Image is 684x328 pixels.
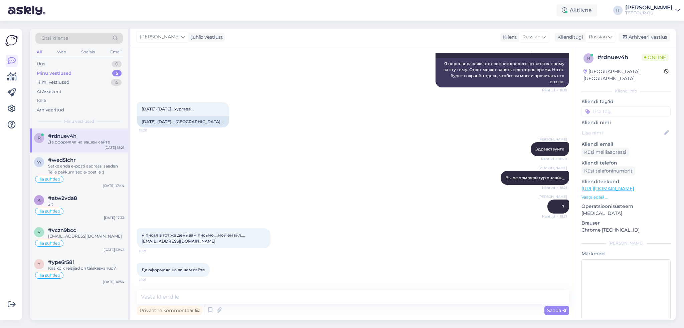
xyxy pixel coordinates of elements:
div: Kas kõik reisijad on täiskasvanud? [48,265,124,271]
div: Arhiveeritud [37,107,64,113]
span: #wed5ichr [48,157,75,163]
div: 15 [111,79,122,86]
span: r [587,56,590,61]
span: Nähtud ✓ 18:19 [542,88,567,93]
div: [DATE] 13:42 [104,247,124,252]
div: Minu vestlused [37,70,71,77]
div: IT [613,6,623,15]
div: Да оформлял на вашем сайте [48,139,124,145]
span: r [38,135,41,140]
div: AI Assistent [37,88,61,95]
span: Minu vestlused [64,118,94,124]
div: Arhiveeri vestlus [619,33,670,42]
span: [DATE]-[DATE]...хургада... [142,106,194,111]
span: [PERSON_NAME] [538,166,567,171]
span: [PERSON_NAME] [140,33,180,41]
div: [DATE] 17:44 [103,183,124,188]
p: Kliendi tag'id [581,98,671,105]
div: Klient [500,34,517,41]
input: Lisa nimi [582,129,663,136]
span: Saada [547,307,566,313]
div: [GEOGRAPHIC_DATA], [GEOGRAPHIC_DATA] [583,68,664,82]
p: Operatsioonisüsteem [581,203,671,210]
span: Ilja suhtleb [38,209,60,213]
div: [DATE]-[DATE]... [GEOGRAPHIC_DATA] ... [137,116,229,127]
span: v [38,230,40,235]
span: Вы оформляли тур онлайн_ [505,175,564,180]
span: Ilja suhtleb [38,177,60,181]
span: ? [562,204,564,209]
span: #rdnuev4h [48,133,76,139]
div: Email [109,48,123,56]
div: [DATE] 17:33 [104,215,124,220]
a: [PERSON_NAME]TEZ TOUR OÜ [625,5,680,16]
span: y [38,262,40,267]
p: Kliendi email [581,141,671,148]
p: Klienditeekond [581,178,671,185]
div: Küsi telefoninumbrit [581,167,635,176]
div: All [35,48,43,56]
p: Märkmed [581,250,671,257]
span: Да оформлял на вашем сайте [142,267,205,272]
div: Я перенаправляю этот вопрос коллеге, ответственному за эту тему. Ответ может занять некоторое вре... [436,58,569,87]
span: a [38,198,41,203]
div: [PERSON_NAME] [625,5,673,10]
div: 2 t [48,201,124,207]
span: Nähtud ✓ 18:21 [542,214,567,219]
div: # rdnuev4h [597,53,642,61]
p: Chrome [TECHNICAL_ID] [581,227,671,234]
div: Uus [37,61,45,67]
img: Askly Logo [5,34,18,47]
div: [PERSON_NAME] [581,240,671,246]
a: [URL][DOMAIN_NAME] [581,186,634,192]
p: Brauser [581,220,671,227]
div: 5 [112,70,122,77]
span: [PERSON_NAME] [538,137,567,142]
div: Kõik [37,97,46,104]
div: Kliendi info [581,88,671,94]
div: [DATE] 18:21 [105,145,124,150]
div: Socials [80,48,96,56]
div: [EMAIL_ADDRESS][DOMAIN_NAME] [48,233,124,239]
div: [DATE] 10:54 [103,279,124,284]
div: Web [56,48,67,56]
span: Здравствуйте [535,146,564,151]
span: #atw2vda8 [48,195,77,201]
p: Vaata edasi ... [581,194,671,200]
div: TEZ TOUR OÜ [625,10,673,16]
span: 18:21 [139,277,164,282]
span: Russian [522,33,540,41]
a: [EMAIL_ADDRESS][DOMAIN_NAME] [142,239,215,244]
span: Russian [589,33,607,41]
span: Online [642,54,669,61]
p: [MEDICAL_DATA] [581,210,671,217]
div: Privaatne kommentaar [137,306,202,315]
div: Aktiivne [556,4,597,16]
span: Я писал в тот же день вам письмо....мой емайл.... [142,233,245,244]
span: Otsi kliente [41,35,68,42]
span: Ilja suhtleb [38,273,60,277]
div: Tiimi vestlused [37,79,69,86]
span: 18:20 [139,128,164,133]
div: Satke enda e-posti aadress, saadan Teile pakkumised e-postile :) [48,163,124,175]
span: #ype6r58i [48,259,74,265]
span: w [37,159,41,165]
div: Klienditugi [555,34,583,41]
span: Nähtud ✓ 18:20 [541,156,567,161]
span: #vczn9bcc [48,227,76,233]
span: Ilja suhtleb [38,241,60,245]
input: Lisa tag [581,106,671,116]
div: juhib vestlust [189,34,223,41]
div: Küsi meiliaadressi [581,148,629,157]
p: Kliendi telefon [581,159,671,167]
div: 0 [112,61,122,67]
span: [PERSON_NAME] [538,194,567,199]
p: Kliendi nimi [581,119,671,126]
span: Nähtud ✓ 18:21 [542,185,567,190]
span: 18:21 [139,249,164,254]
